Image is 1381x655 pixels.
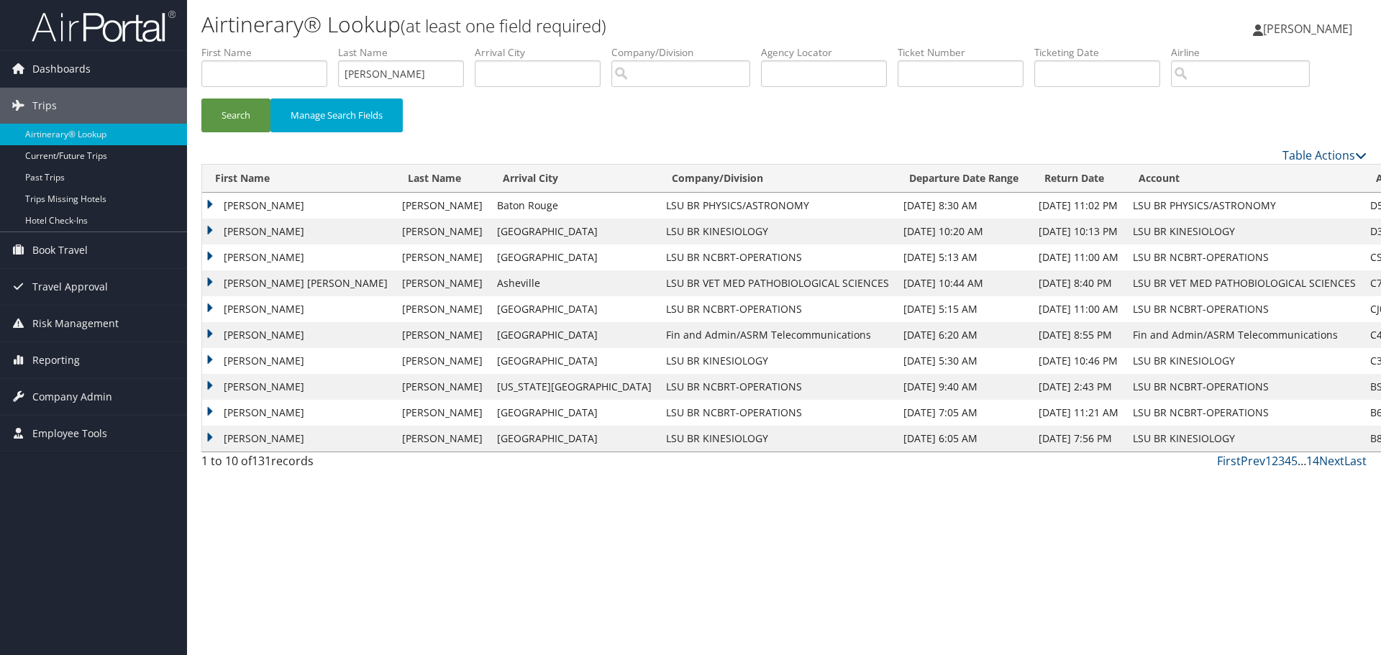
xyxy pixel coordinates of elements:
td: [DATE] 2:43 PM [1031,374,1126,400]
td: [PERSON_NAME] [202,193,395,219]
td: [GEOGRAPHIC_DATA] [490,322,659,348]
label: Airline [1171,45,1321,60]
td: [US_STATE][GEOGRAPHIC_DATA] [490,374,659,400]
td: [DATE] 5:13 AM [896,244,1031,270]
td: [DATE] 9:40 AM [896,374,1031,400]
td: [DATE] 10:44 AM [896,270,1031,296]
td: [DATE] 7:05 AM [896,400,1031,426]
th: Return Date: activate to sort column ascending [1031,165,1126,193]
td: LSU BR NCBRT-OPERATIONS [659,296,896,322]
a: 2 [1272,453,1278,469]
span: Company Admin [32,379,112,415]
td: [PERSON_NAME] [395,193,490,219]
td: [PERSON_NAME] [202,219,395,244]
td: [PERSON_NAME] [PERSON_NAME] [202,270,395,296]
td: LSU BR VET MED PATHOBIOLOGICAL SCIENCES [659,270,896,296]
td: [PERSON_NAME] [202,244,395,270]
td: [PERSON_NAME] [202,322,395,348]
td: [DATE] 11:00 AM [1031,244,1126,270]
td: [PERSON_NAME] [202,374,395,400]
td: [PERSON_NAME] [395,244,490,270]
td: [PERSON_NAME] [395,322,490,348]
a: [PERSON_NAME] [1253,7,1367,50]
label: Ticketing Date [1034,45,1171,60]
td: [DATE] 10:20 AM [896,219,1031,244]
span: Travel Approval [32,269,108,305]
td: [PERSON_NAME] [202,296,395,322]
h1: Airtinerary® Lookup [201,9,978,40]
td: [DATE] 8:30 AM [896,193,1031,219]
td: [PERSON_NAME] [395,348,490,374]
span: Reporting [32,342,80,378]
label: First Name [201,45,338,60]
label: Last Name [338,45,475,60]
span: Trips [32,88,57,124]
td: Fin and Admin/ASRM Telecommunications [659,322,896,348]
button: Search [201,99,270,132]
span: [PERSON_NAME] [1263,21,1352,37]
label: Agency Locator [761,45,898,60]
td: Fin and Admin/ASRM Telecommunications [1126,322,1363,348]
td: LSU BR NCBRT-OPERATIONS [1126,400,1363,426]
td: [DATE] 8:55 PM [1031,322,1126,348]
label: Ticket Number [898,45,1034,60]
span: Dashboards [32,51,91,87]
td: LSU BR KINESIOLOGY [659,426,896,452]
a: 14 [1306,453,1319,469]
td: Baton Rouge [490,193,659,219]
a: 1 [1265,453,1272,469]
th: Departure Date Range: activate to sort column ascending [896,165,1031,193]
td: [DATE] 10:46 PM [1031,348,1126,374]
th: Arrival City: activate to sort column ascending [490,165,659,193]
span: 131 [252,453,271,469]
span: Risk Management [32,306,119,342]
small: (at least one field required) [401,14,606,37]
td: LSU BR KINESIOLOGY [1126,426,1363,452]
a: 4 [1285,453,1291,469]
td: [PERSON_NAME] [202,348,395,374]
td: LSU BR PHYSICS/ASTRONOMY [659,193,896,219]
td: [DATE] 8:40 PM [1031,270,1126,296]
td: [PERSON_NAME] [202,426,395,452]
td: LSU BR PHYSICS/ASTRONOMY [1126,193,1363,219]
td: [PERSON_NAME] [395,219,490,244]
a: First [1217,453,1241,469]
td: [PERSON_NAME] [395,270,490,296]
td: LSU BR NCBRT-OPERATIONS [1126,374,1363,400]
label: Arrival City [475,45,611,60]
a: Last [1344,453,1367,469]
td: [GEOGRAPHIC_DATA] [490,296,659,322]
td: LSU BR KINESIOLOGY [1126,348,1363,374]
td: Asheville [490,270,659,296]
td: [DATE] 6:20 AM [896,322,1031,348]
td: [DATE] 11:00 AM [1031,296,1126,322]
td: [PERSON_NAME] [395,400,490,426]
span: Employee Tools [32,416,107,452]
td: [DATE] 7:56 PM [1031,426,1126,452]
td: [DATE] 11:02 PM [1031,193,1126,219]
td: [GEOGRAPHIC_DATA] [490,219,659,244]
td: [DATE] 5:30 AM [896,348,1031,374]
th: Company/Division [659,165,896,193]
td: [DATE] 11:21 AM [1031,400,1126,426]
th: First Name: activate to sort column ascending [202,165,395,193]
td: [PERSON_NAME] [395,426,490,452]
td: [PERSON_NAME] [395,296,490,322]
button: Manage Search Fields [270,99,403,132]
td: LSU BR NCBRT-OPERATIONS [659,400,896,426]
th: Account: activate to sort column ascending [1126,165,1363,193]
img: airportal-logo.png [32,9,176,43]
th: Last Name: activate to sort column ascending [395,165,490,193]
a: Prev [1241,453,1265,469]
td: LSU BR NCBRT-OPERATIONS [1126,296,1363,322]
td: [DATE] 6:05 AM [896,426,1031,452]
a: 3 [1278,453,1285,469]
td: LSU BR NCBRT-OPERATIONS [659,374,896,400]
td: [GEOGRAPHIC_DATA] [490,426,659,452]
td: LSU BR KINESIOLOGY [1126,219,1363,244]
span: … [1298,453,1306,469]
td: [GEOGRAPHIC_DATA] [490,244,659,270]
div: 1 to 10 of records [201,452,477,477]
label: Company/Division [611,45,761,60]
a: Table Actions [1282,147,1367,163]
